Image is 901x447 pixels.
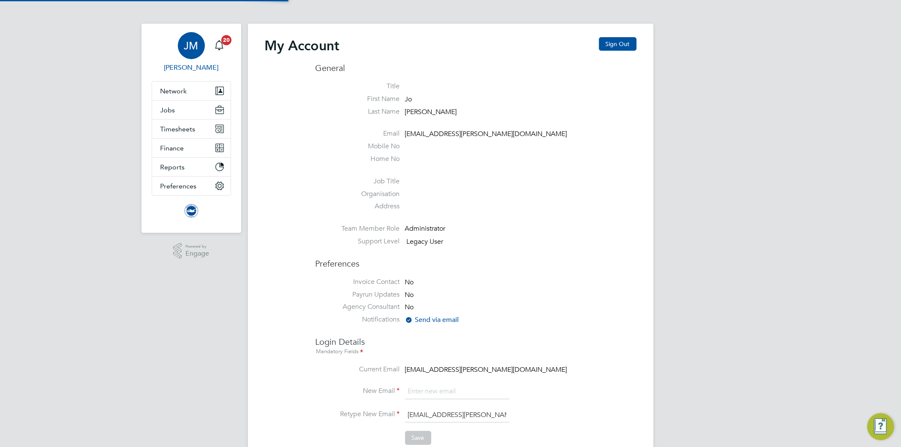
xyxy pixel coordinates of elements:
button: Sign Out [599,37,637,51]
a: Go to home page [152,204,231,218]
span: Network [161,87,187,95]
label: Title [316,82,400,91]
label: Email [316,129,400,138]
button: Jobs [152,101,231,119]
span: [PERSON_NAME] [405,108,457,116]
input: Enter new email [405,384,509,399]
span: JM [184,40,199,51]
label: First Name [316,95,400,104]
label: Mobile No [316,142,400,151]
label: Support Level [316,237,400,246]
a: 20 [211,32,228,59]
label: Payrun Updates [316,290,400,299]
span: Jobs [161,106,175,114]
span: Legacy User [407,237,444,246]
div: Mandatory Fields [316,347,637,357]
h2: My Account [265,37,340,54]
h3: Login Details [316,328,637,357]
label: Last Name [316,107,400,116]
span: Send via email [405,316,459,324]
h3: Preferences [316,250,637,269]
button: Preferences [152,177,231,195]
a: JM[PERSON_NAME] [152,32,231,73]
span: Reports [161,163,185,171]
h3: General [316,63,637,74]
a: Powered byEngage [173,243,209,259]
span: No [405,291,414,299]
label: Organisation [316,190,400,199]
span: Timesheets [161,125,196,133]
label: Invoice Contact [316,278,400,286]
button: Timesheets [152,120,231,138]
span: [EMAIL_ADDRESS][PERSON_NAME][DOMAIN_NAME] [405,130,567,139]
button: Reports [152,158,231,176]
label: Notifications [316,315,400,324]
div: Administrator [405,224,485,233]
span: Jo [405,95,412,104]
span: No [405,278,414,286]
nav: Main navigation [142,24,241,233]
button: Engage Resource Center [867,413,894,440]
button: Finance [152,139,231,157]
span: Engage [185,250,209,257]
span: Finance [161,144,184,152]
span: 20 [221,35,231,45]
img: brightonandhovealbion-logo-retina.png [185,204,198,218]
label: Agency Consultant [316,303,400,311]
label: Address [316,202,400,211]
label: Team Member Role [316,224,400,233]
span: Preferences [161,182,197,190]
label: Current Email [316,365,400,374]
label: Job Title [316,177,400,186]
label: New Email [316,387,400,395]
span: Powered by [185,243,209,250]
span: [EMAIL_ADDRESS][PERSON_NAME][DOMAIN_NAME] [405,365,567,374]
span: No [405,303,414,312]
label: Home No [316,155,400,164]
button: Network [152,82,231,100]
span: Jo Morris [152,63,231,73]
button: Save [405,431,431,444]
label: Retype New Email [316,410,400,419]
input: Enter new email again [405,408,509,423]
